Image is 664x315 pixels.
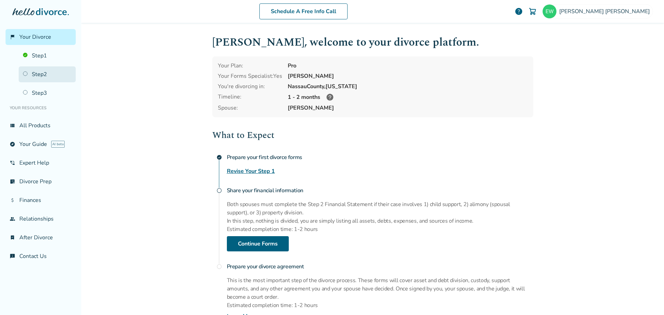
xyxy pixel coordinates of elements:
div: You're divorcing in: [218,83,282,90]
h2: What to Expect [212,128,533,142]
span: Your Divorce [19,33,51,41]
div: Your Forms Specialist: Yes [218,72,282,80]
span: [PERSON_NAME] [288,104,528,112]
span: chat_info [10,253,15,259]
div: [PERSON_NAME] [288,72,528,80]
span: bookmark_check [10,235,15,240]
h4: Share your financial information [227,184,533,197]
div: Your Plan: [218,62,282,70]
span: Spouse: [218,104,282,112]
p: In this step, nothing is divided, you are simply listing all assets, debts, expenses, and sources... [227,217,533,225]
span: list_alt_check [10,179,15,184]
span: attach_money [10,197,15,203]
span: flag_2 [10,34,15,40]
a: help [515,7,523,16]
h4: Prepare your divorce agreement [227,260,533,274]
img: hickory12885@gmail.com [543,4,556,18]
span: view_list [10,123,15,128]
a: attach_moneyFinances [6,192,76,208]
div: 1 - 2 months [288,93,528,101]
a: Step2 [19,66,76,82]
div: Pro [288,62,528,70]
h4: Prepare your first divorce forms [227,150,533,164]
span: explore [10,141,15,147]
span: phone_in_talk [10,160,15,166]
span: radio_button_unchecked [216,188,222,193]
img: Cart [528,7,537,16]
span: check_circle [216,155,222,160]
a: groupRelationships [6,211,76,227]
a: phone_in_talkExpert Help [6,155,76,171]
a: view_listAll Products [6,118,76,133]
a: Step3 [19,85,76,101]
p: This is the most important step of the divorce process. These forms will cover asset and debt div... [227,276,533,301]
li: Your Resources [6,101,76,115]
h1: [PERSON_NAME] , welcome to your divorce platform. [212,34,533,51]
span: AI beta [51,141,65,148]
span: group [10,216,15,222]
a: Step1 [19,48,76,64]
a: Continue Forms [227,236,289,251]
a: flag_2Your Divorce [6,29,76,45]
p: Estimated completion time: 1-2 hours [227,225,533,233]
a: bookmark_checkAfter Divorce [6,230,76,245]
span: [PERSON_NAME] [PERSON_NAME] [559,8,653,15]
span: radio_button_unchecked [216,264,222,269]
div: Nassau County, [US_STATE] [288,83,528,90]
p: Both spouses must complete the Step 2 Financial Statement if their case involves 1) child support... [227,200,533,217]
a: chat_infoContact Us [6,248,76,264]
a: Schedule A Free Info Call [259,3,348,19]
div: Timeline: [218,93,282,101]
a: list_alt_checkDivorce Prep [6,174,76,189]
a: exploreYour GuideAI beta [6,136,76,152]
a: Revise Your Step 1 [227,167,275,175]
p: Estimated completion time: 1-2 hours [227,301,533,309]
